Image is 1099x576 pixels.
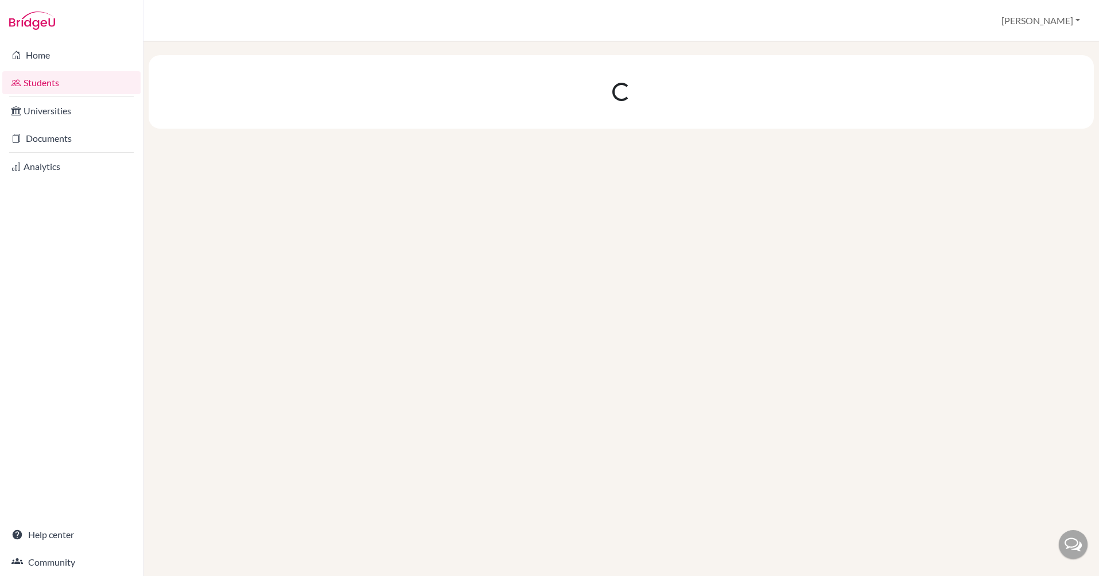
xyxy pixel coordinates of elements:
button: [PERSON_NAME] [996,10,1085,32]
a: Analytics [2,155,141,178]
a: Documents [2,127,141,150]
span: Help [26,8,49,18]
a: Universities [2,99,141,122]
a: Help center [2,523,141,546]
a: Community [2,551,141,574]
a: Students [2,71,141,94]
img: Bridge-U [9,11,55,30]
a: Home [2,44,141,67]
